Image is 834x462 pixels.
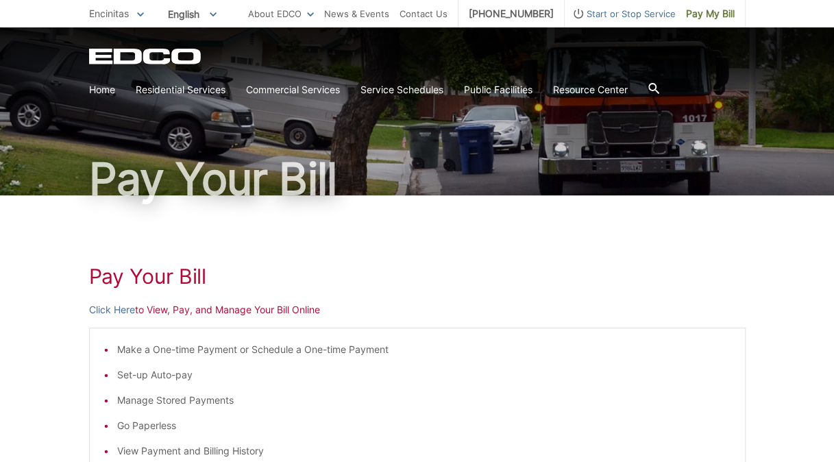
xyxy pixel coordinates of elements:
[89,302,746,317] p: to View, Pay, and Manage Your Bill Online
[464,82,532,97] a: Public Facilities
[117,418,731,433] li: Go Paperless
[117,342,731,357] li: Make a One-time Payment or Schedule a One-time Payment
[248,6,314,21] a: About EDCO
[117,393,731,408] li: Manage Stored Payments
[324,6,389,21] a: News & Events
[136,82,225,97] a: Residential Services
[246,82,340,97] a: Commercial Services
[686,6,735,21] span: Pay My Bill
[117,443,731,459] li: View Payment and Billing History
[89,264,746,289] h1: Pay Your Bill
[360,82,443,97] a: Service Schedules
[158,3,227,25] span: English
[89,302,135,317] a: Click Here
[89,8,129,19] span: Encinitas
[89,157,746,201] h1: Pay Your Bill
[89,48,203,64] a: EDCD logo. Return to the homepage.
[400,6,447,21] a: Contact Us
[117,367,731,382] li: Set-up Auto-pay
[89,82,115,97] a: Home
[553,82,628,97] a: Resource Center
